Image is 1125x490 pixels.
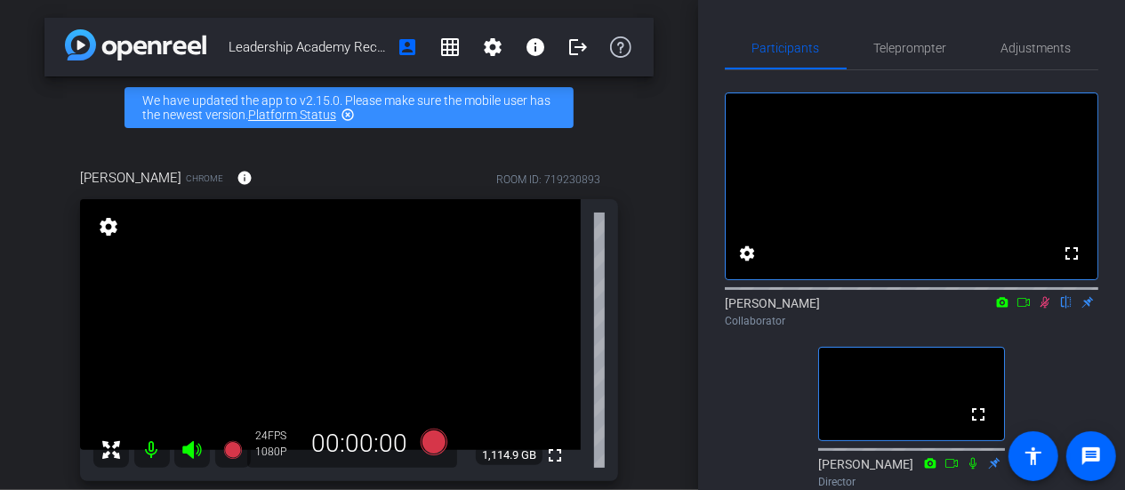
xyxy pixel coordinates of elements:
[397,36,418,58] mat-icon: account_box
[237,170,253,186] mat-icon: info
[752,42,820,54] span: Participants
[1023,446,1044,467] mat-icon: accessibility
[65,29,206,60] img: app-logo
[125,87,574,128] div: We have updated the app to v2.15.0. Please make sure the mobile user has the newest version.
[818,474,1005,490] div: Director
[567,36,589,58] mat-icon: logout
[341,108,355,122] mat-icon: highlight_off
[725,294,1098,329] div: [PERSON_NAME]
[301,429,420,459] div: 00:00:00
[269,430,287,442] span: FPS
[725,313,1098,329] div: Collaborator
[482,36,503,58] mat-icon: settings
[1061,243,1082,264] mat-icon: fullscreen
[874,42,947,54] span: Teleprompter
[96,216,121,237] mat-icon: settings
[818,455,1005,490] div: [PERSON_NAME]
[229,29,386,65] span: Leadership Academy Recording
[525,36,546,58] mat-icon: info
[439,36,461,58] mat-icon: grid_on
[256,429,301,443] div: 24
[496,172,600,188] div: ROOM ID: 719230893
[186,172,223,185] span: Chrome
[736,243,758,264] mat-icon: settings
[476,445,542,466] span: 1,114.9 GB
[256,445,301,459] div: 1080P
[544,445,566,466] mat-icon: fullscreen
[80,168,181,188] span: [PERSON_NAME]
[968,404,989,425] mat-icon: fullscreen
[1081,446,1102,467] mat-icon: message
[1056,293,1077,309] mat-icon: flip
[248,108,336,122] a: Platform Status
[1001,42,1072,54] span: Adjustments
